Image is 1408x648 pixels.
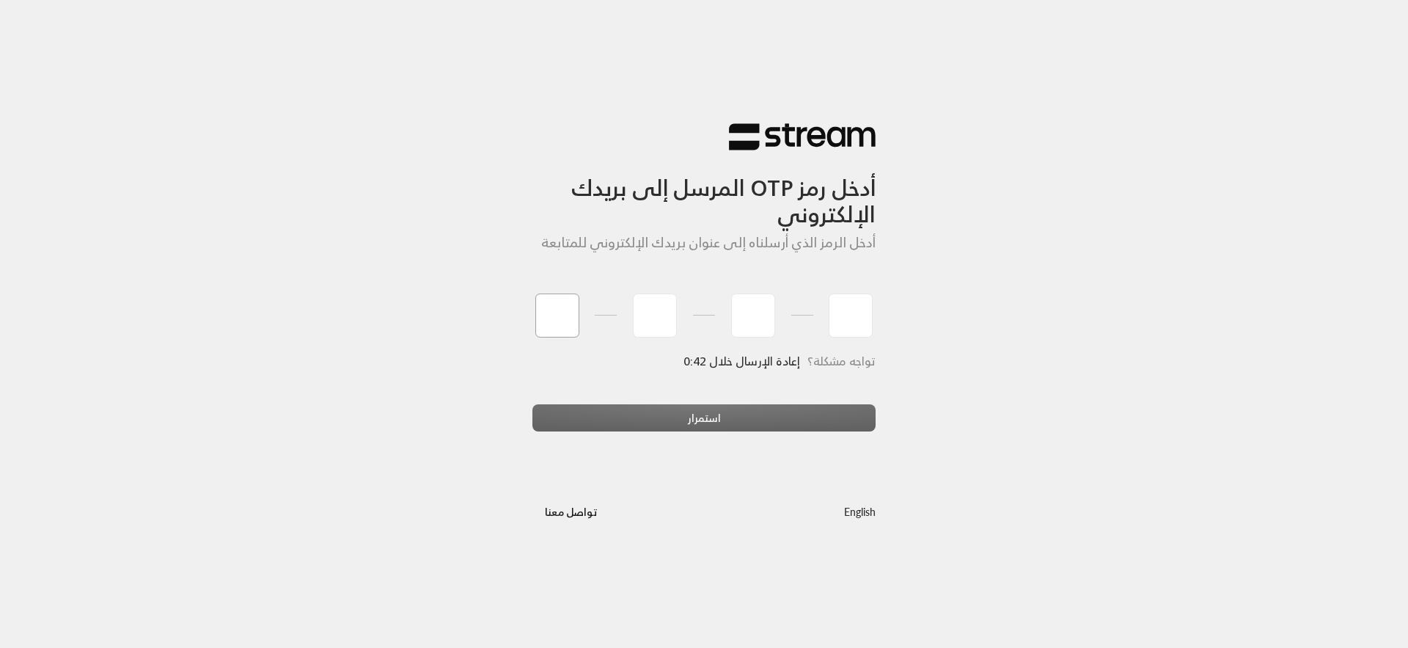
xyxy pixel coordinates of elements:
[729,123,876,151] img: Stream Logo
[684,351,800,371] span: إعادة الإرسال خلال 0:42
[532,235,876,251] h5: أدخل الرمز الذي أرسلناه إلى عنوان بريدك الإلكتروني للمتابعة
[532,498,609,525] button: تواصل معنا
[532,503,609,521] a: تواصل معنا
[807,351,876,371] span: تواجه مشكلة؟
[844,498,876,525] a: English
[532,151,876,228] h3: أدخل رمز OTP المرسل إلى بريدك الإلكتروني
